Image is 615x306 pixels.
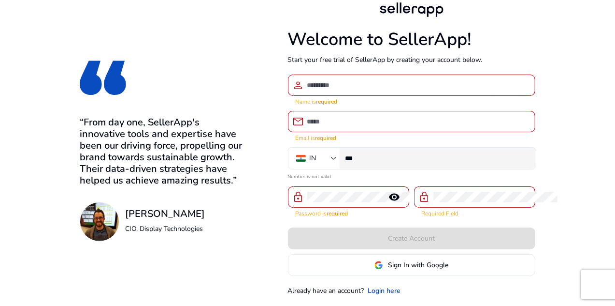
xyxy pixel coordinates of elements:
h3: [PERSON_NAME] [125,208,205,220]
p: Already have an account? [288,286,364,296]
span: Sign In with Google [388,260,448,270]
mat-icon: remove_red_eye [383,191,406,203]
div: IN [310,153,316,164]
p: Start your free trial of SellerApp by creating your account below. [288,55,535,65]
mat-error: Number is not valid [288,170,535,181]
p: CIO, Display Technologies [125,224,205,234]
button: Sign In with Google [288,254,535,276]
strong: required [327,210,348,217]
mat-error: Email is [296,132,528,142]
mat-error: Password is [296,208,401,218]
a: Login here [368,286,401,296]
mat-error: Required Field [422,208,528,218]
strong: required [315,134,337,142]
img: google-logo.svg [374,261,383,270]
mat-error: Name is [296,96,528,106]
span: lock [419,191,430,203]
h3: “From day one, SellerApp's innovative tools and expertise have been our driving force, propelling... [80,117,244,186]
span: person [293,79,304,91]
strong: required [316,98,338,106]
span: email [293,116,304,127]
span: lock [293,191,304,203]
h1: Welcome to SellerApp! [288,29,535,50]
